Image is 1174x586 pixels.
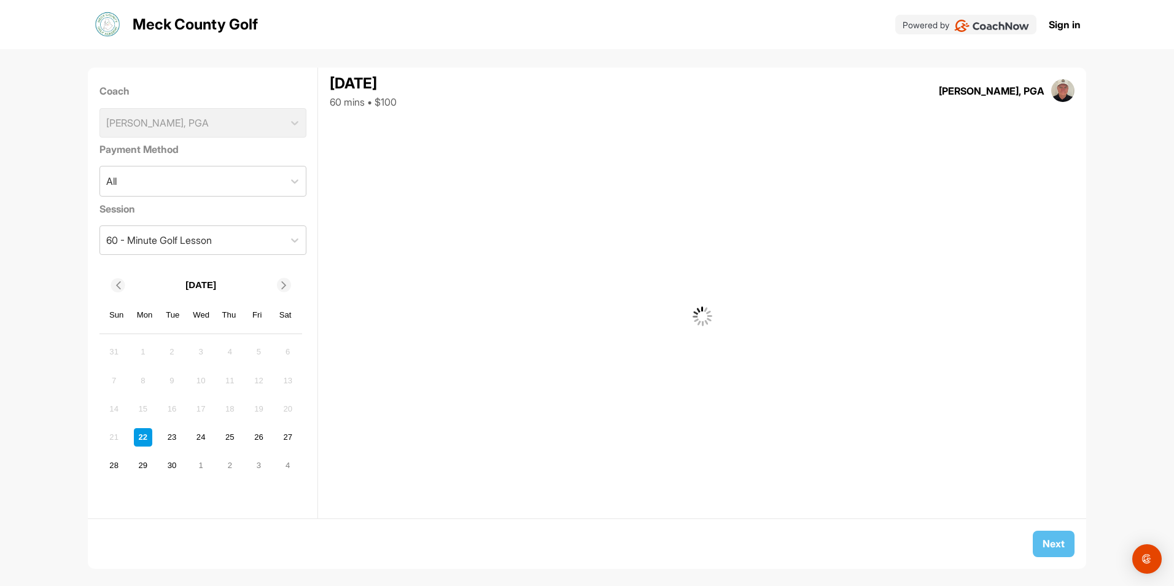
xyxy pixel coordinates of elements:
[163,371,181,389] div: Not available Tuesday, September 9th, 2025
[105,400,123,418] div: Not available Sunday, September 14th, 2025
[1051,79,1075,103] img: square_68597e2ca94eae6e0acad86b17dd7929.jpg
[250,456,268,475] div: Choose Friday, October 3rd, 2025
[330,72,397,95] div: [DATE]
[192,456,210,475] div: Choose Wednesday, October 1st, 2025
[193,307,209,323] div: Wed
[1043,537,1065,550] span: Next
[939,84,1044,98] div: [PERSON_NAME], PGA
[134,343,152,361] div: Not available Monday, September 1st, 2025
[109,307,125,323] div: Sun
[192,371,210,389] div: Not available Wednesday, September 10th, 2025
[903,18,949,31] p: Powered by
[220,428,239,447] div: Choose Thursday, September 25th, 2025
[330,95,397,109] div: 60 mins • $100
[279,371,297,389] div: Not available Saturday, September 13th, 2025
[1132,544,1162,574] div: Open Intercom Messenger
[163,343,181,361] div: Not available Tuesday, September 2nd, 2025
[103,342,298,477] div: month 2025-09
[134,456,152,475] div: Choose Monday, September 29th, 2025
[250,428,268,447] div: Choose Friday, September 26th, 2025
[1049,17,1081,32] a: Sign in
[250,400,268,418] div: Not available Friday, September 19th, 2025
[250,371,268,389] div: Not available Friday, September 12th, 2025
[185,278,216,292] p: [DATE]
[693,307,712,326] img: G6gVgL6ErOh57ABN0eRmCEwV0I4iEi4d8EwaPGI0tHgoAbU4EAHFLEQAh+QQFCgALACwIAA4AGAASAAAEbHDJSesaOCdk+8xg...
[1033,531,1075,557] button: Next
[105,456,123,475] div: Choose Sunday, September 28th, 2025
[192,428,210,447] div: Choose Wednesday, September 24th, 2025
[99,142,306,157] label: Payment Method
[279,343,297,361] div: Not available Saturday, September 6th, 2025
[220,343,239,361] div: Not available Thursday, September 4th, 2025
[105,343,123,361] div: Not available Sunday, August 31st, 2025
[278,307,293,323] div: Sat
[220,456,239,475] div: Choose Thursday, October 2nd, 2025
[165,307,181,323] div: Tue
[134,428,152,447] div: Choose Monday, September 22nd, 2025
[192,400,210,418] div: Not available Wednesday, September 17th, 2025
[163,400,181,418] div: Not available Tuesday, September 16th, 2025
[137,307,153,323] div: Mon
[954,20,1030,32] img: CoachNow
[279,456,297,475] div: Choose Saturday, October 4th, 2025
[163,428,181,447] div: Choose Tuesday, September 23rd, 2025
[106,233,212,248] div: 60 - Minute Golf Lesson
[93,10,123,39] img: logo
[192,343,210,361] div: Not available Wednesday, September 3rd, 2025
[99,84,306,98] label: Coach
[134,400,152,418] div: Not available Monday, September 15th, 2025
[105,371,123,389] div: Not available Sunday, September 7th, 2025
[99,201,306,216] label: Session
[134,371,152,389] div: Not available Monday, September 8th, 2025
[133,14,258,36] p: Meck County Golf
[106,174,117,189] div: All
[250,343,268,361] div: Not available Friday, September 5th, 2025
[163,456,181,475] div: Choose Tuesday, September 30th, 2025
[220,400,239,418] div: Not available Thursday, September 18th, 2025
[220,371,239,389] div: Not available Thursday, September 11th, 2025
[221,307,237,323] div: Thu
[279,400,297,418] div: Not available Saturday, September 20th, 2025
[105,428,123,447] div: Not available Sunday, September 21st, 2025
[279,428,297,447] div: Choose Saturday, September 27th, 2025
[249,307,265,323] div: Fri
